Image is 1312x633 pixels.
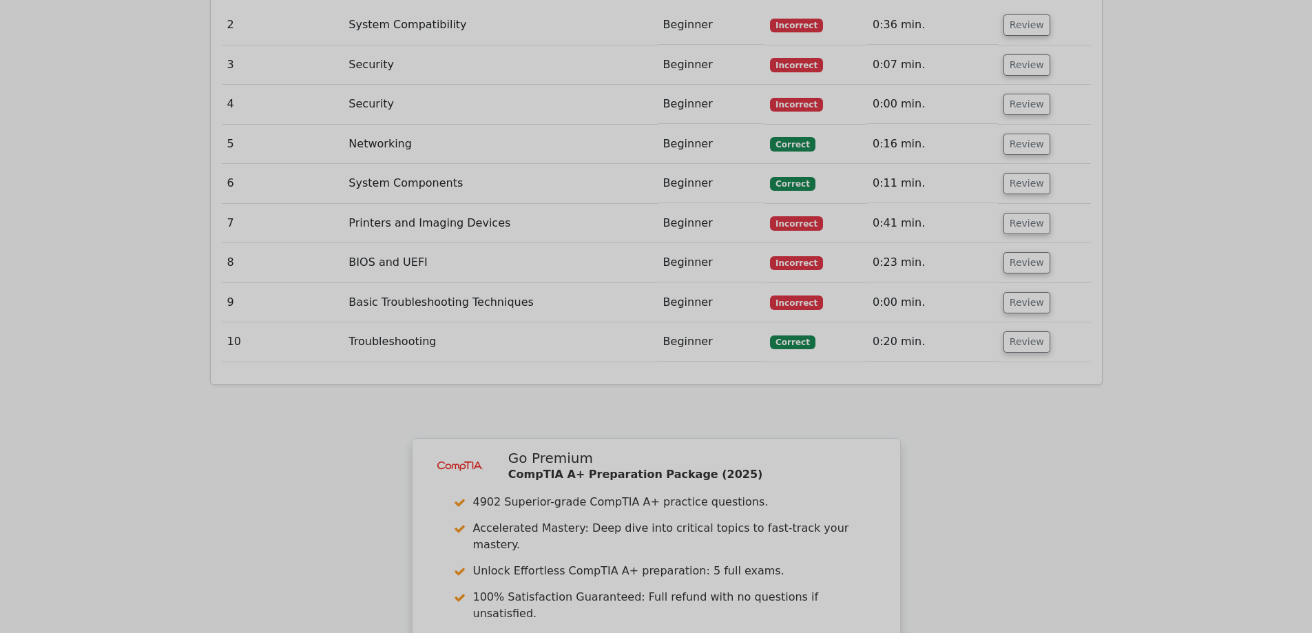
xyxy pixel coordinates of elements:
[222,45,344,85] td: 3
[343,283,657,322] td: Basic Troubleshooting Techniques
[222,164,344,203] td: 6
[222,125,344,164] td: 5
[343,45,657,85] td: Security
[1003,54,1050,76] button: Review
[343,204,657,243] td: Printers and Imaging Devices
[658,283,765,322] td: Beginner
[770,295,823,309] span: Incorrect
[343,243,657,282] td: BIOS and UEFI
[1003,94,1050,115] button: Review
[867,125,998,164] td: 0:16 min.
[1003,173,1050,194] button: Review
[222,243,344,282] td: 8
[770,98,823,112] span: Incorrect
[770,177,815,191] span: Correct
[343,164,657,203] td: System Components
[343,85,657,124] td: Security
[658,322,765,362] td: Beginner
[658,243,765,282] td: Beginner
[867,204,998,243] td: 0:41 min.
[222,6,344,45] td: 2
[867,6,998,45] td: 0:36 min.
[1003,213,1050,234] button: Review
[222,204,344,243] td: 7
[343,125,657,164] td: Networking
[1003,134,1050,155] button: Review
[867,243,998,282] td: 0:23 min.
[658,164,765,203] td: Beginner
[658,125,765,164] td: Beginner
[867,322,998,362] td: 0:20 min.
[770,335,815,349] span: Correct
[1003,331,1050,353] button: Review
[658,45,765,85] td: Beginner
[658,204,765,243] td: Beginner
[867,283,998,322] td: 0:00 min.
[1003,14,1050,36] button: Review
[770,58,823,72] span: Incorrect
[867,45,998,85] td: 0:07 min.
[343,322,657,362] td: Troubleshooting
[867,164,998,203] td: 0:11 min.
[658,85,765,124] td: Beginner
[658,6,765,45] td: Beginner
[770,19,823,32] span: Incorrect
[222,283,344,322] td: 9
[770,256,823,270] span: Incorrect
[222,85,344,124] td: 4
[1003,252,1050,273] button: Review
[222,322,344,362] td: 10
[867,85,998,124] td: 0:00 min.
[770,137,815,151] span: Correct
[770,216,823,230] span: Incorrect
[343,6,657,45] td: System Compatibility
[1003,292,1050,313] button: Review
